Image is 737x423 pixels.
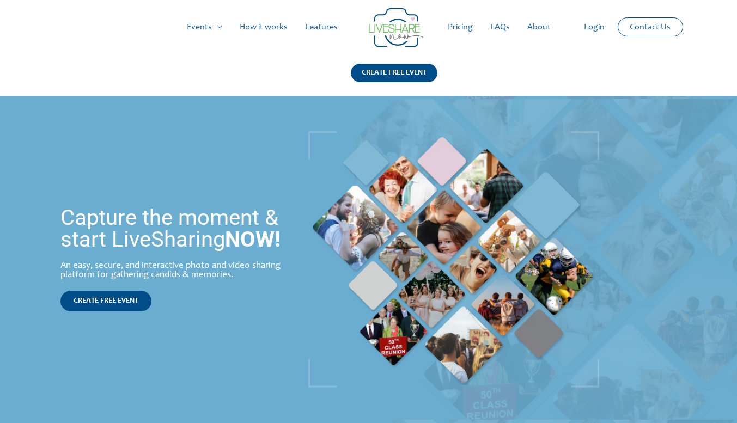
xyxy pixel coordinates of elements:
a: Contact Us [621,18,679,36]
a: FAQs [482,10,519,45]
a: Pricing [439,10,482,45]
img: Group 14 | Live Photo Slideshow for Events | Create Free Events Album for Any Occasion [369,8,423,47]
a: Login [575,10,613,45]
div: CREATE FREE EVENT [351,64,437,82]
nav: Site Navigation [19,10,718,45]
div: An easy, secure, and interactive photo and video sharing platform for gathering candids & memories. [60,261,291,280]
h1: Capture the moment & start LiveSharing [60,207,291,250]
a: CREATE FREE EVENT [351,64,437,96]
a: Events [178,10,231,45]
strong: NOW! [225,226,281,252]
img: home_banner_pic | Live Photo Slideshow for Events | Create Free Events Album for Any Occasion [308,131,599,388]
a: CREATE FREE EVENT [60,291,151,311]
span: CREATE FREE EVENT [74,297,138,305]
a: Features [296,10,346,45]
a: How it works [231,10,296,45]
a: About [519,10,559,45]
